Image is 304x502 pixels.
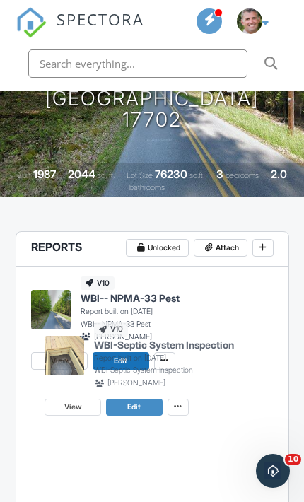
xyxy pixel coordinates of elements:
div: 2044 [68,168,95,181]
div: 76230 [155,168,187,181]
div: 3 [216,168,223,181]
div: 1987 [33,168,56,181]
span: sq. ft. [98,170,115,180]
a: SPECTORA [16,21,144,48]
img: The Best Home Inspection Software - Spectora [16,7,47,38]
span: bedrooms [226,170,259,180]
div: 2.0 [271,168,287,181]
span: sq.ft. [189,170,204,180]
input: Search everything... [28,49,247,78]
img: radon_photo_.png [237,8,262,34]
span: bathrooms [129,182,165,192]
span: SPECTORA [57,7,144,30]
span: Built [17,170,31,180]
span: 10 [285,454,301,465]
span: Lot Size [127,170,153,180]
iframe: Intercom live chat [256,454,290,488]
h1: [STREET_ADDRESS] [GEOGRAPHIC_DATA], [GEOGRAPHIC_DATA] 17702 [20,44,284,131]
